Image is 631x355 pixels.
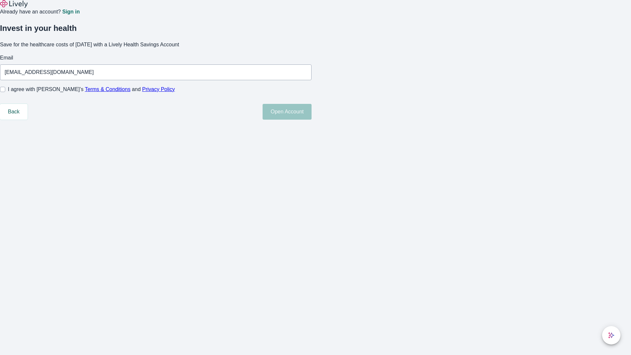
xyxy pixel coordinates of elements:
a: Terms & Conditions [85,86,130,92]
span: I agree with [PERSON_NAME]’s and [8,85,175,93]
a: Sign in [62,9,80,14]
a: Privacy Policy [142,86,175,92]
svg: Lively AI Assistant [608,332,615,339]
button: chat [602,326,620,344]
